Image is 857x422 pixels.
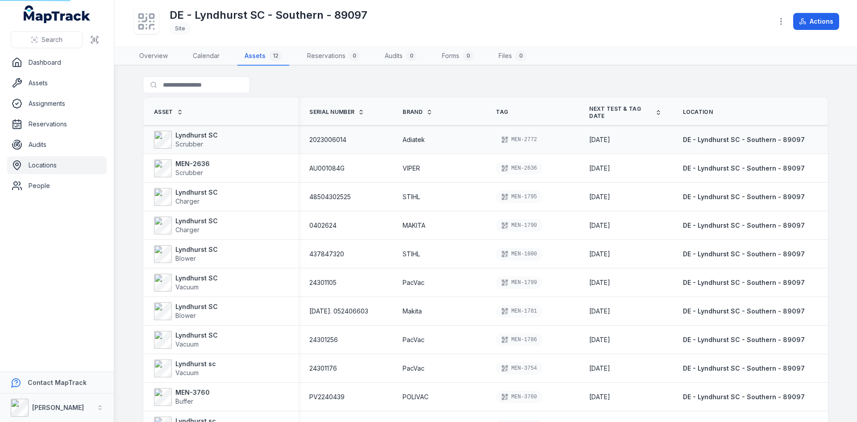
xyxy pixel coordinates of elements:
[349,50,360,61] div: 0
[496,134,542,146] div: MEN-2772
[589,135,610,144] time: 2/14/2026, 12:00:00 AM
[309,250,344,259] span: 437847320
[589,105,661,120] a: Next test & tag date
[589,250,610,259] time: 2/14/2026, 11:00:00 AM
[309,364,337,373] span: 24301176
[154,109,183,116] a: Asset
[154,359,216,377] a: Lyndhurst scVacuum
[170,8,367,22] h1: DE - Lyndhurst SC - Southern - 89097
[589,250,610,258] span: [DATE]
[683,393,805,401] a: DE - Lyndhurst SC - Southern - 89097
[154,245,218,263] a: Lyndhurst SCBlower
[683,335,805,344] a: DE - Lyndhurst SC - Southern - 89097
[403,307,422,316] span: Makita
[175,302,218,311] strong: Lyndhurst SC
[7,177,107,195] a: People
[175,359,216,368] strong: Lyndhurst sc
[683,221,805,229] span: DE - Lyndhurst SC - Southern - 89097
[175,369,199,376] span: Vacuum
[683,279,805,286] span: DE - Lyndhurst SC - Southern - 89097
[683,364,805,373] a: DE - Lyndhurst SC - Southern - 89097
[683,250,805,259] a: DE - Lyndhurst SC - Southern - 89097
[403,109,433,116] a: Brand
[175,159,210,168] strong: MEN-2636
[589,336,610,343] span: [DATE]
[406,50,417,61] div: 0
[683,192,805,201] a: DE - Lyndhurst SC - Southern - 89097
[403,250,420,259] span: STIHL
[175,188,218,197] strong: Lyndhurst SC
[683,336,805,343] span: DE - Lyndhurst SC - Southern - 89097
[7,54,107,71] a: Dashboard
[683,109,713,116] span: Location
[589,335,610,344] time: 2/14/2026, 10:00:00 AM
[496,219,542,232] div: MEN-1790
[309,335,338,344] span: 24301256
[793,13,839,30] button: Actions
[186,47,227,66] a: Calendar
[683,135,805,144] a: DE - Lyndhurst SC - Southern - 89097
[154,109,173,116] span: Asset
[496,276,542,289] div: MEN-1799
[42,35,62,44] span: Search
[28,379,87,386] strong: Contact MapTrack
[175,331,218,340] strong: Lyndhurst SC
[683,393,805,401] span: DE - Lyndhurst SC - Southern - 89097
[589,278,610,287] time: 2/14/2026, 10:00:00 AM
[403,109,423,116] span: Brand
[589,193,610,201] span: [DATE]
[175,312,196,319] span: Blower
[154,331,218,349] a: Lyndhurst SCVacuum
[589,164,610,172] span: [DATE]
[154,302,218,320] a: Lyndhurst SCBlower
[589,192,610,201] time: 2/14/2026, 12:00:00 AM
[175,169,203,176] span: Scrubber
[237,47,289,66] a: Assets12
[175,226,200,234] span: Charger
[683,250,805,258] span: DE - Lyndhurst SC - Southern - 89097
[683,136,805,143] span: DE - Lyndhurst SC - Southern - 89097
[300,47,367,66] a: Reservations0
[154,159,210,177] a: MEN-2636Scrubber
[175,140,203,148] span: Scrubber
[175,255,196,262] span: Blower
[683,278,805,287] a: DE - Lyndhurst SC - Southern - 89097
[175,388,210,397] strong: MEN-3760
[403,278,424,287] span: PacVac
[403,335,424,344] span: PacVac
[403,364,424,373] span: PacVac
[32,404,84,411] strong: [PERSON_NAME]
[154,274,218,292] a: Lyndhurst SCVacuum
[403,393,428,401] span: POLIVAC
[7,95,107,113] a: Assignments
[496,334,542,346] div: MEN-1786
[435,47,481,66] a: Forms0
[154,188,218,206] a: Lyndhurst SCCharger
[496,109,508,116] span: Tag
[7,156,107,174] a: Locations
[496,191,542,203] div: MEN-1795
[154,131,218,149] a: Lyndhurst SCScrubber
[589,307,610,315] span: [DATE]
[683,221,805,230] a: DE - Lyndhurst SC - Southern - 89097
[175,131,218,140] strong: Lyndhurst SC
[683,307,805,316] a: DE - Lyndhurst SC - Southern - 89097
[683,164,805,173] a: DE - Lyndhurst SC - Southern - 89097
[589,393,610,401] time: 2/14/2026, 10:00:00 AM
[403,164,420,173] span: VIPER
[309,164,345,173] span: AU001084G
[175,283,199,291] span: Vacuum
[683,364,805,372] span: DE - Lyndhurst SC - Southern - 89097
[496,248,542,260] div: MEN-1800
[175,274,218,283] strong: Lyndhurst SC
[309,278,337,287] span: 24301105
[496,391,542,403] div: MEN-3760
[516,50,526,61] div: 0
[309,221,337,230] span: 0402624
[7,136,107,154] a: Audits
[7,115,107,133] a: Reservations
[589,164,610,173] time: 2/14/2026, 12:00:00 AM
[7,74,107,92] a: Assets
[403,221,425,230] span: MAKITA
[403,192,420,201] span: STIHL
